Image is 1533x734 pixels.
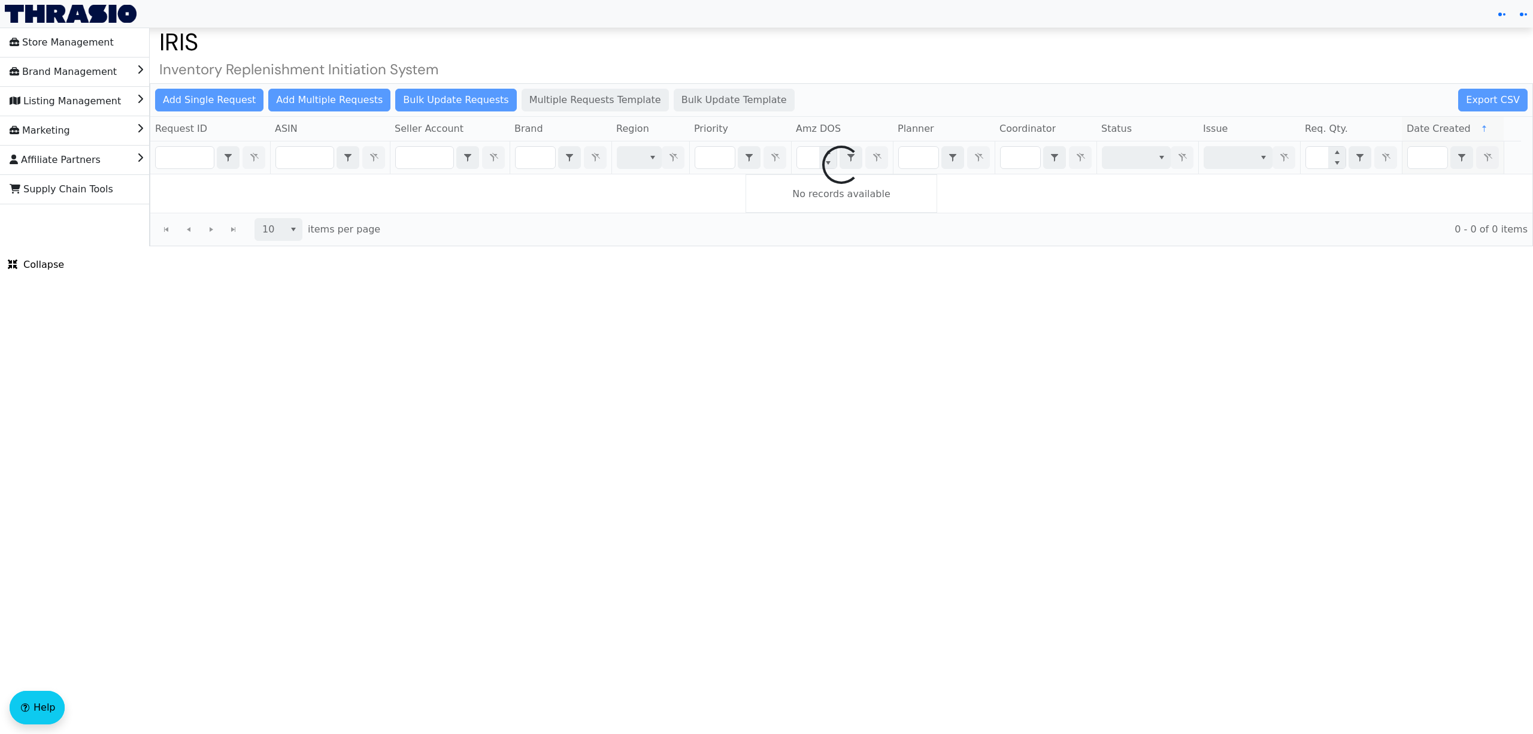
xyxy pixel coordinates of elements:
[10,62,117,81] span: Brand Management
[10,121,70,140] span: Marketing
[10,691,65,724] button: Help floatingactionbutton
[5,5,137,23] img: Thrasio Logo
[34,700,55,715] span: Help
[150,61,1533,78] h4: Inventory Replenishment Initiation System
[150,28,1533,56] h1: IRIS
[10,33,114,52] span: Store Management
[10,180,113,199] span: Supply Chain Tools
[8,258,64,272] span: Collapse
[10,150,101,170] span: Affiliate Partners
[10,92,121,111] span: Listing Management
